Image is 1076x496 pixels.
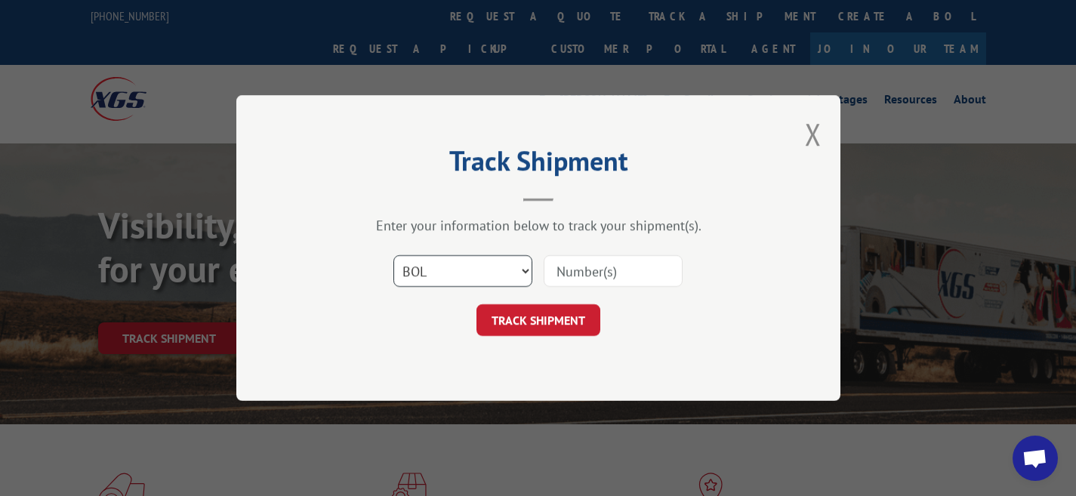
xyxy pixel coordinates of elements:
div: Enter your information below to track your shipment(s). [312,217,765,234]
h2: Track Shipment [312,150,765,179]
a: Open chat [1013,436,1058,481]
button: Close modal [805,114,822,154]
input: Number(s) [544,255,683,287]
button: TRACK SHIPMENT [476,304,600,336]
